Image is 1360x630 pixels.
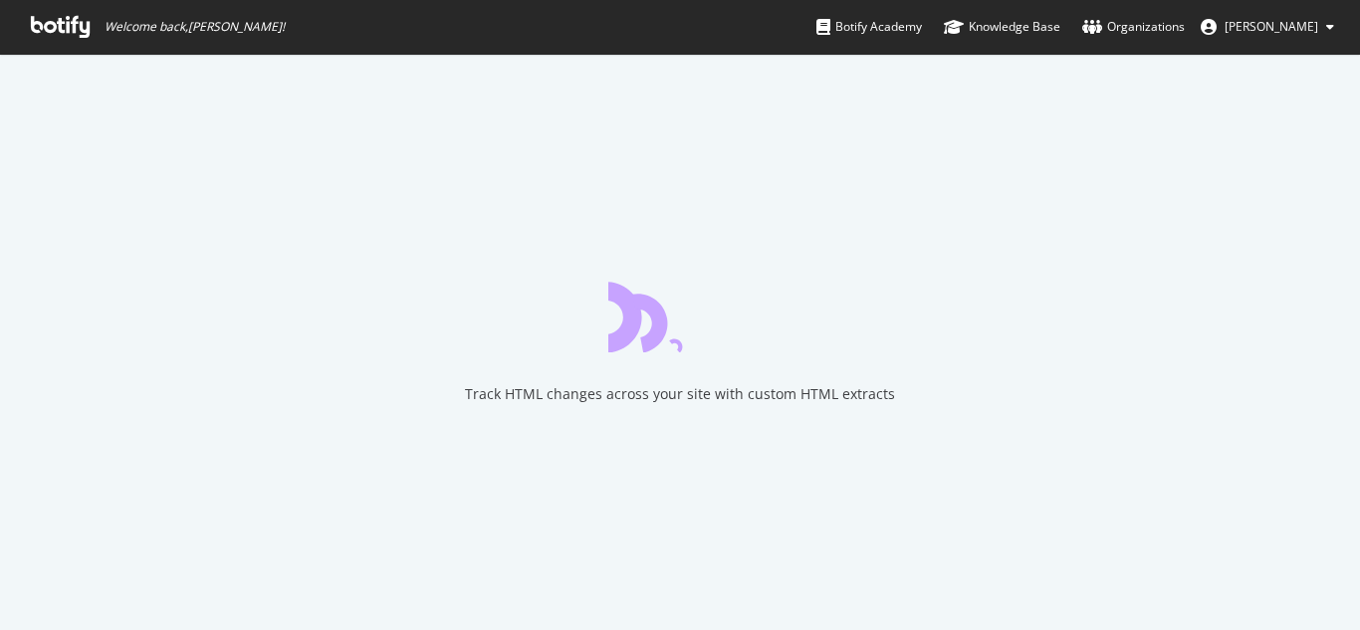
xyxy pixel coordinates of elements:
span: Rahul Tiwari [1225,18,1318,35]
div: Organizations [1082,17,1185,37]
span: Welcome back, [PERSON_NAME] ! [105,19,285,35]
div: Botify Academy [816,17,922,37]
div: Knowledge Base [944,17,1060,37]
button: [PERSON_NAME] [1185,11,1350,43]
div: animation [608,281,752,352]
div: Track HTML changes across your site with custom HTML extracts [465,384,895,404]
